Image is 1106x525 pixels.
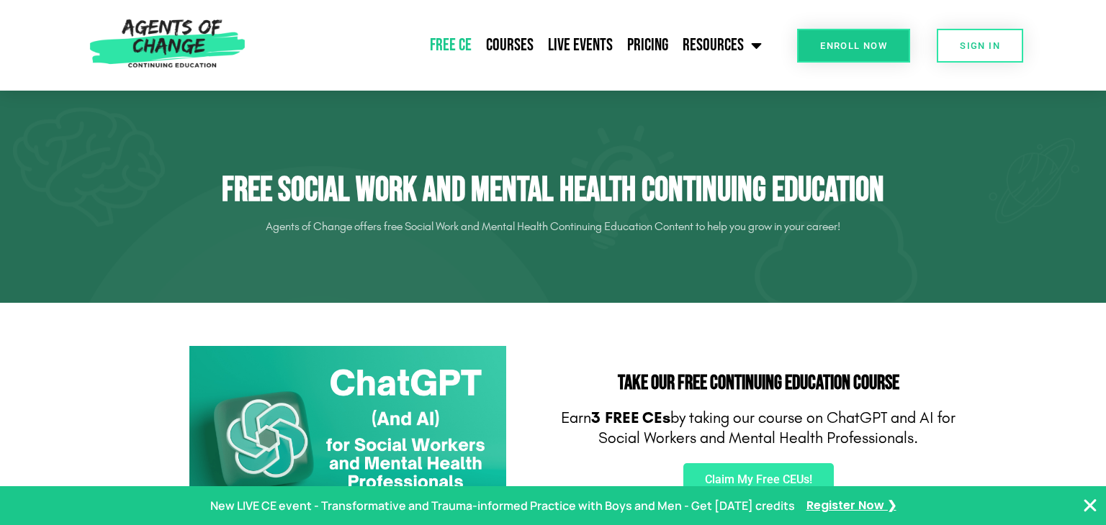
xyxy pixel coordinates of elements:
[675,27,769,63] a: Resources
[683,463,834,496] a: Claim My Free CEUs!
[210,496,795,516] p: New LIVE CE event - Transformative and Trauma-informed Practice with Boys and Men - Get [DATE] cr...
[150,215,956,238] p: Agents of Change offers free Social Work and Mental Health Continuing Education Content to help y...
[423,27,479,63] a: Free CE
[1082,497,1099,514] button: Close Banner
[479,27,541,63] a: Courses
[937,29,1023,63] a: SIGN IN
[591,408,670,427] b: 3 FREE CEs
[541,27,620,63] a: Live Events
[560,373,956,393] h2: Take Our FREE Continuing Education Course
[806,496,896,516] a: Register Now ❯
[560,408,956,449] p: Earn by taking our course on ChatGPT and AI for Social Workers and Mental Health Professionals.
[620,27,675,63] a: Pricing
[797,29,910,63] a: Enroll Now
[960,41,1000,50] span: SIGN IN
[705,474,812,485] span: Claim My Free CEUs!
[252,27,769,63] nav: Menu
[820,41,887,50] span: Enroll Now
[150,170,956,211] h1: Free Social Work and Mental Health Continuing Education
